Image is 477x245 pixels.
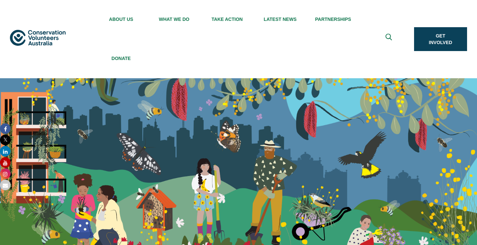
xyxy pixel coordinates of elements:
span: Expand search box [385,34,394,45]
span: Partnerships [307,17,360,22]
span: Donate [95,56,148,61]
img: logo.svg [10,30,66,46]
button: Expand search box Close search box [382,31,397,47]
span: Latest News [254,17,307,22]
span: About Us [95,17,148,22]
span: Take Action [201,17,254,22]
span: What We Do [148,17,201,22]
a: Get Involved [414,27,467,51]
